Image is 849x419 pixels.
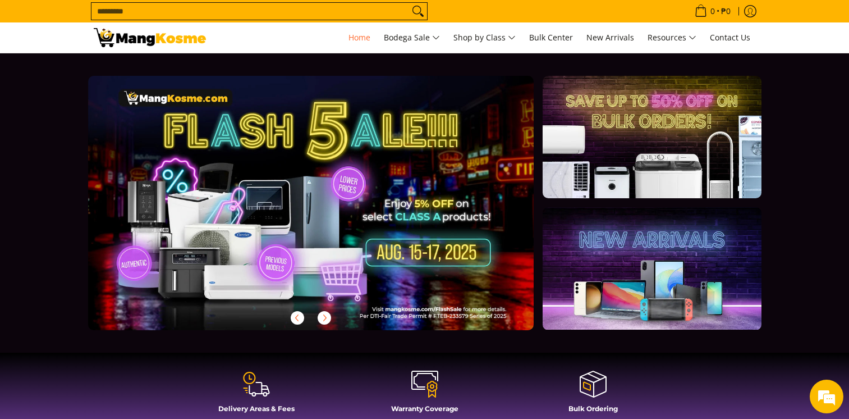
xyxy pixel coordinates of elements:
span: ₱0 [719,7,732,15]
button: Search [409,3,427,20]
button: Previous [285,306,310,330]
h4: Bulk Ordering [515,404,672,413]
h4: Delivery Areas & Fees [178,404,335,413]
a: Resources [642,22,702,53]
nav: Main Menu [217,22,756,53]
span: Bodega Sale [384,31,440,45]
a: More [88,76,570,348]
img: Mang Kosme: Your Home Appliances Warehouse Sale Partner! [94,28,206,47]
a: Bodega Sale [378,22,446,53]
a: Home [343,22,376,53]
span: Home [348,32,370,43]
span: Contact Us [710,32,750,43]
h4: Warranty Coverage [346,404,503,413]
span: Shop by Class [453,31,516,45]
a: Bulk Center [524,22,579,53]
span: Bulk Center [529,32,573,43]
span: New Arrivals [586,32,634,43]
a: Shop by Class [448,22,521,53]
a: Contact Us [704,22,756,53]
a: New Arrivals [581,22,640,53]
span: 0 [709,7,717,15]
button: Next [312,306,337,330]
span: Resources [648,31,696,45]
span: • [691,5,734,17]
